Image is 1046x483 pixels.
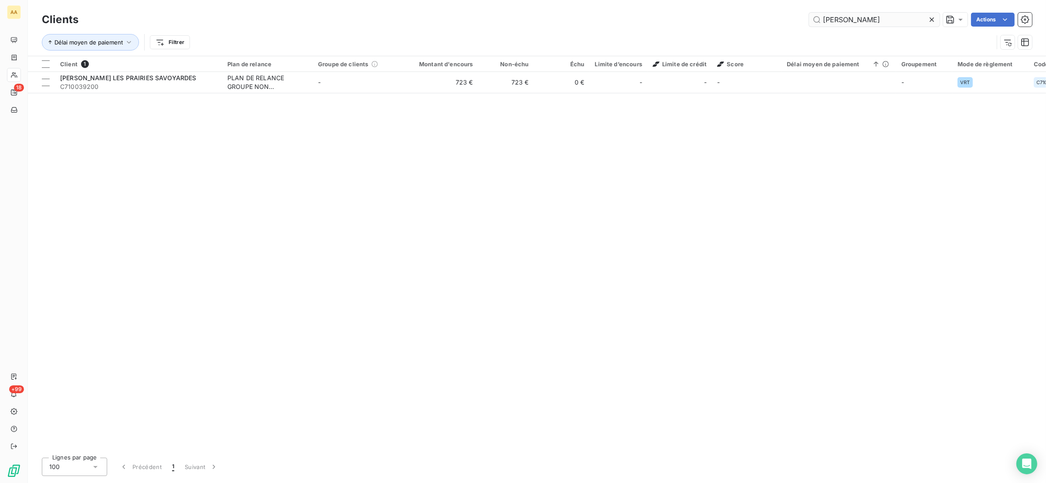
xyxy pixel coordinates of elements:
div: AA [7,5,21,19]
h3: Clients [42,12,78,27]
span: - [640,78,642,87]
span: - [318,78,321,86]
span: - [704,78,707,87]
span: - [717,78,720,86]
button: Délai moyen de paiement [42,34,139,51]
span: Groupe de clients [318,61,369,68]
span: [PERSON_NAME] LES PRAIRIES SAVOYARDES [60,74,196,82]
button: Filtrer [150,35,190,49]
span: 1 [81,60,89,68]
input: Rechercher [809,13,940,27]
button: Précédent [114,458,167,476]
span: 1 [172,463,174,471]
div: Échu [539,61,585,68]
span: VRT [960,80,970,85]
td: 0 € [534,72,590,93]
span: 18 [14,84,24,92]
div: Non-échu [484,61,529,68]
span: - [901,78,904,86]
span: +99 [9,385,24,393]
button: 1 [167,458,179,476]
div: Limite d’encours [595,61,642,68]
div: PLAN DE RELANCE GROUPE NON AUTOMATIQUE [227,74,308,91]
button: Actions [971,13,1015,27]
span: Limite de crédit [653,61,707,68]
span: Délai moyen de paiement [54,39,123,46]
span: C710039200 [60,82,217,91]
div: Délai moyen de paiement [787,61,890,68]
span: Client [60,61,78,68]
span: 100 [49,463,60,471]
td: 723 € [403,72,478,93]
td: 723 € [478,72,534,93]
div: Mode de règlement [958,61,1023,68]
div: Plan de relance [227,61,308,68]
div: Montant d'encours [409,61,473,68]
div: Open Intercom Messenger [1016,453,1037,474]
span: Score [717,61,744,68]
img: Logo LeanPay [7,464,21,478]
div: Groupement [901,61,948,68]
button: Suivant [179,458,223,476]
